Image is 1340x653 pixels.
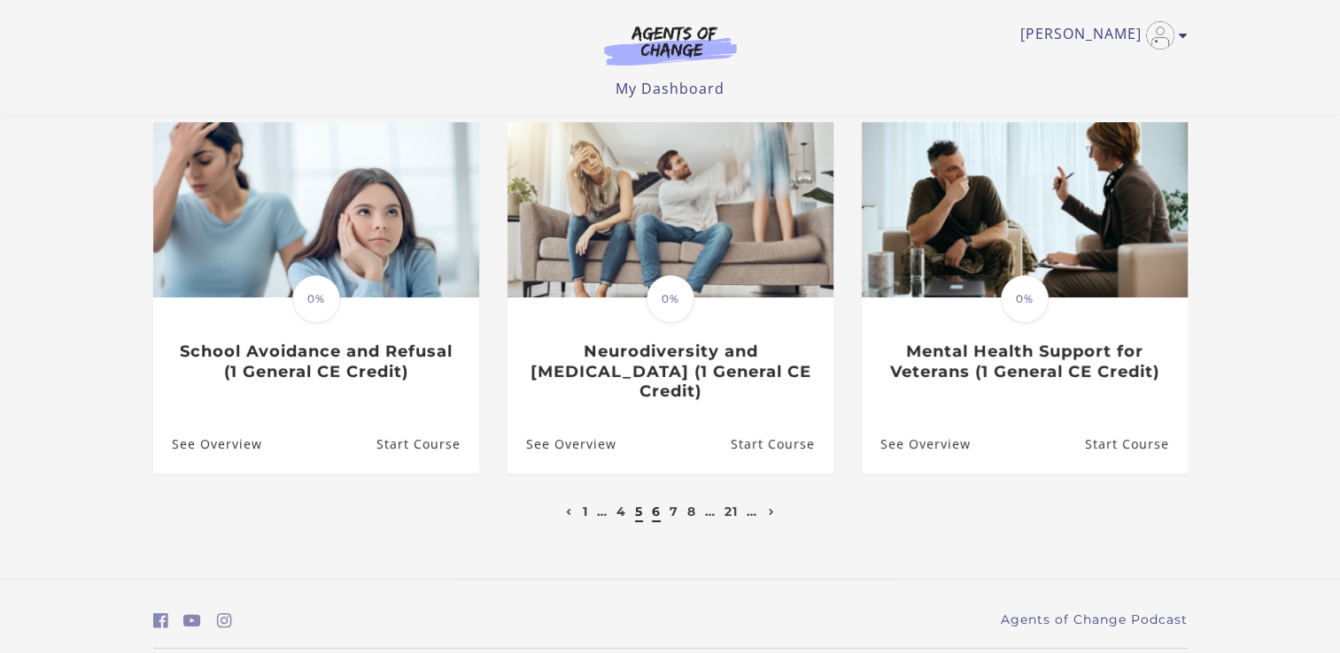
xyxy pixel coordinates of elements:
h3: Neurodiversity and [MEDICAL_DATA] (1 General CE Credit) [526,342,814,402]
a: My Dashboard [616,79,724,98]
a: Previous page [562,503,577,519]
span: 0% [1001,275,1049,323]
a: School Avoidance and Refusal (1 General CE Credit): See Overview [153,415,262,472]
a: 4 [616,503,626,519]
h3: Mental Health Support for Veterans (1 General CE Credit) [880,342,1168,381]
a: 5 [635,503,643,519]
a: … [597,503,608,519]
a: 7 [670,503,678,519]
a: Toggle menu [1020,21,1179,50]
i: https://www.instagram.com/agentsofchangeprep/ (Open in a new window) [217,612,232,629]
a: 8 [687,503,696,519]
a: Neurodiversity and ADHD (1 General CE Credit): See Overview [507,415,616,472]
a: … [747,503,757,519]
a: Agents of Change Podcast [1001,611,1188,629]
a: 1 [583,503,588,519]
a: Mental Health Support for Veterans (1 General CE Credit): Resume Course [1084,415,1187,472]
a: https://www.instagram.com/agentsofchangeprep/ (Open in a new window) [217,608,232,634]
span: 0% [647,275,694,323]
a: School Avoidance and Refusal (1 General CE Credit): Resume Course [376,415,478,472]
i: https://www.facebook.com/groups/aswbtestprep (Open in a new window) [153,612,168,629]
a: Neurodiversity and ADHD (1 General CE Credit): Resume Course [730,415,833,472]
i: https://www.youtube.com/c/AgentsofChangeTestPrepbyMeaganMitchell (Open in a new window) [183,612,201,629]
a: Next page [764,503,779,519]
a: https://www.youtube.com/c/AgentsofChangeTestPrepbyMeaganMitchell (Open in a new window) [183,608,201,634]
span: 0% [292,275,340,323]
a: Mental Health Support for Veterans (1 General CE Credit): See Overview [862,415,971,472]
img: Agents of Change Logo [585,25,755,65]
a: 21 [724,503,738,519]
a: 6 [652,503,661,519]
a: … [705,503,716,519]
a: https://www.facebook.com/groups/aswbtestprep (Open in a new window) [153,608,168,634]
h3: School Avoidance and Refusal (1 General CE Credit) [172,342,460,381]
